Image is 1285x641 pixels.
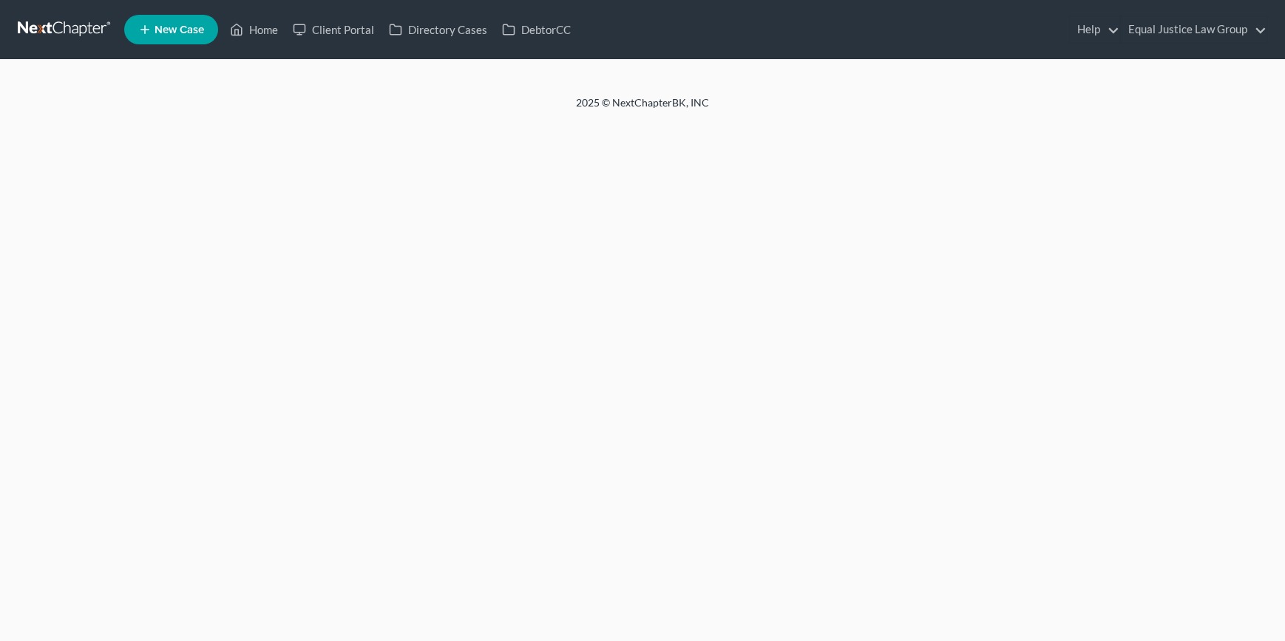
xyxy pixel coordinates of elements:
a: Directory Cases [382,16,495,43]
new-legal-case-button: New Case [124,15,218,44]
div: 2025 © NextChapterBK, INC [221,95,1064,122]
a: Help [1070,16,1119,43]
a: DebtorCC [495,16,578,43]
a: Client Portal [285,16,382,43]
a: Equal Justice Law Group [1121,16,1267,43]
a: Home [223,16,285,43]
